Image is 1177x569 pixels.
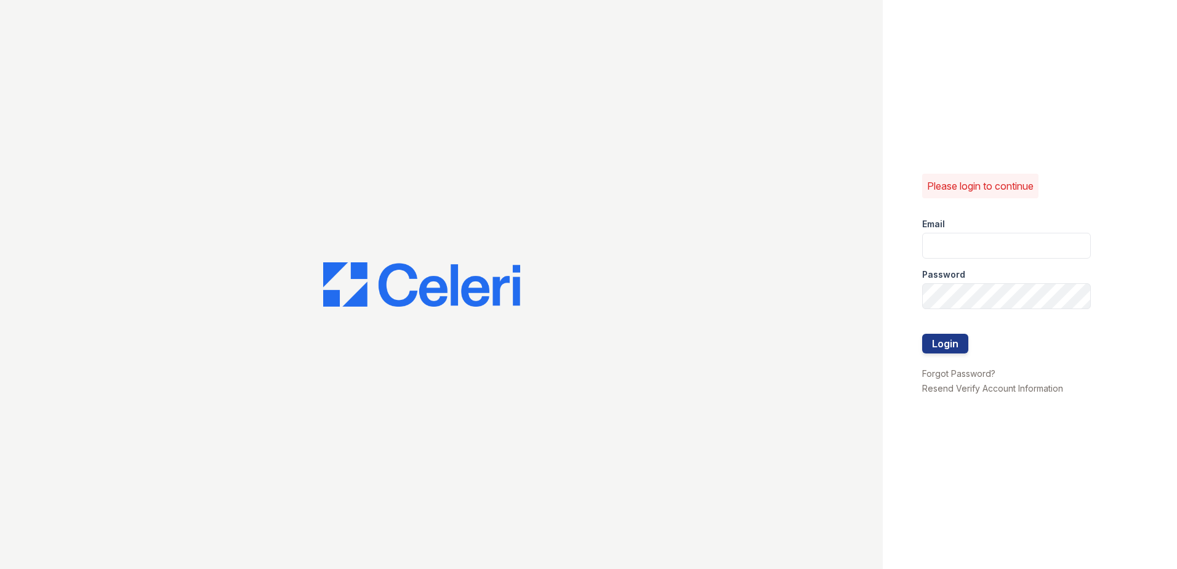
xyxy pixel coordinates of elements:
a: Resend Verify Account Information [922,383,1063,393]
label: Email [922,218,945,230]
label: Password [922,268,965,281]
button: Login [922,334,968,353]
p: Please login to continue [927,179,1034,193]
img: CE_Logo_Blue-a8612792a0a2168367f1c8372b55b34899dd931a85d93a1a3d3e32e68fde9ad4.png [323,262,520,307]
a: Forgot Password? [922,368,995,379]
